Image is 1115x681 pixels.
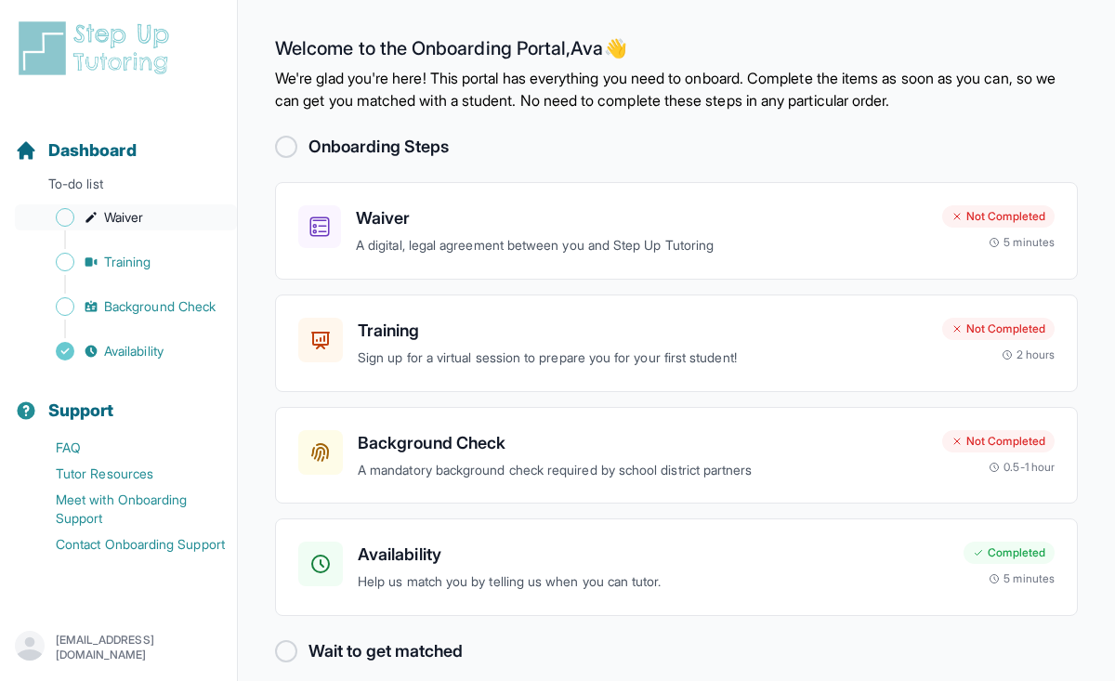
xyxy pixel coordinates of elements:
div: Completed [964,542,1055,564]
img: logo [15,19,180,78]
span: Background Check [104,297,216,316]
button: Dashboard [7,108,230,171]
div: Not Completed [942,205,1055,228]
a: Training [15,249,237,275]
p: A mandatory background check required by school district partners [358,460,927,481]
a: Background Check [15,294,237,320]
a: AvailabilityHelp us match you by telling us when you can tutor.Completed5 minutes [275,518,1078,616]
button: [EMAIL_ADDRESS][DOMAIN_NAME] [15,631,222,664]
span: Support [48,398,114,424]
a: TrainingSign up for a virtual session to prepare you for your first student!Not Completed2 hours [275,295,1078,392]
button: Support [7,368,230,431]
span: Waiver [104,208,143,227]
a: Meet with Onboarding Support [15,487,237,531]
a: Waiver [15,204,237,230]
div: Not Completed [942,318,1055,340]
p: [EMAIL_ADDRESS][DOMAIN_NAME] [56,633,222,662]
h3: Availability [358,542,949,568]
h2: Wait to get matched [308,638,463,664]
span: Dashboard [48,138,137,164]
div: 2 hours [1002,347,1056,362]
p: Sign up for a virtual session to prepare you for your first student! [358,347,927,369]
h3: Training [358,318,927,344]
div: 0.5-1 hour [989,460,1055,475]
div: 5 minutes [989,235,1055,250]
a: Availability [15,338,237,364]
a: Background CheckA mandatory background check required by school district partnersNot Completed0.5... [275,407,1078,504]
span: Training [104,253,151,271]
span: Availability [104,342,164,360]
h3: Background Check [358,430,927,456]
a: FAQ [15,435,237,461]
div: Not Completed [942,430,1055,452]
a: Contact Onboarding Support [15,531,237,557]
a: Dashboard [15,138,137,164]
p: A digital, legal agreement between you and Step Up Tutoring [356,235,927,256]
h2: Onboarding Steps [308,134,449,160]
p: Help us match you by telling us when you can tutor. [358,571,949,593]
a: WaiverA digital, legal agreement between you and Step Up TutoringNot Completed5 minutes [275,182,1078,280]
h2: Welcome to the Onboarding Portal, Ava 👋 [275,37,1078,67]
a: Tutor Resources [15,461,237,487]
p: To-do list [7,175,230,201]
div: 5 minutes [989,571,1055,586]
h3: Waiver [356,205,927,231]
p: We're glad you're here! This portal has everything you need to onboard. Complete the items as soo... [275,67,1078,111]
